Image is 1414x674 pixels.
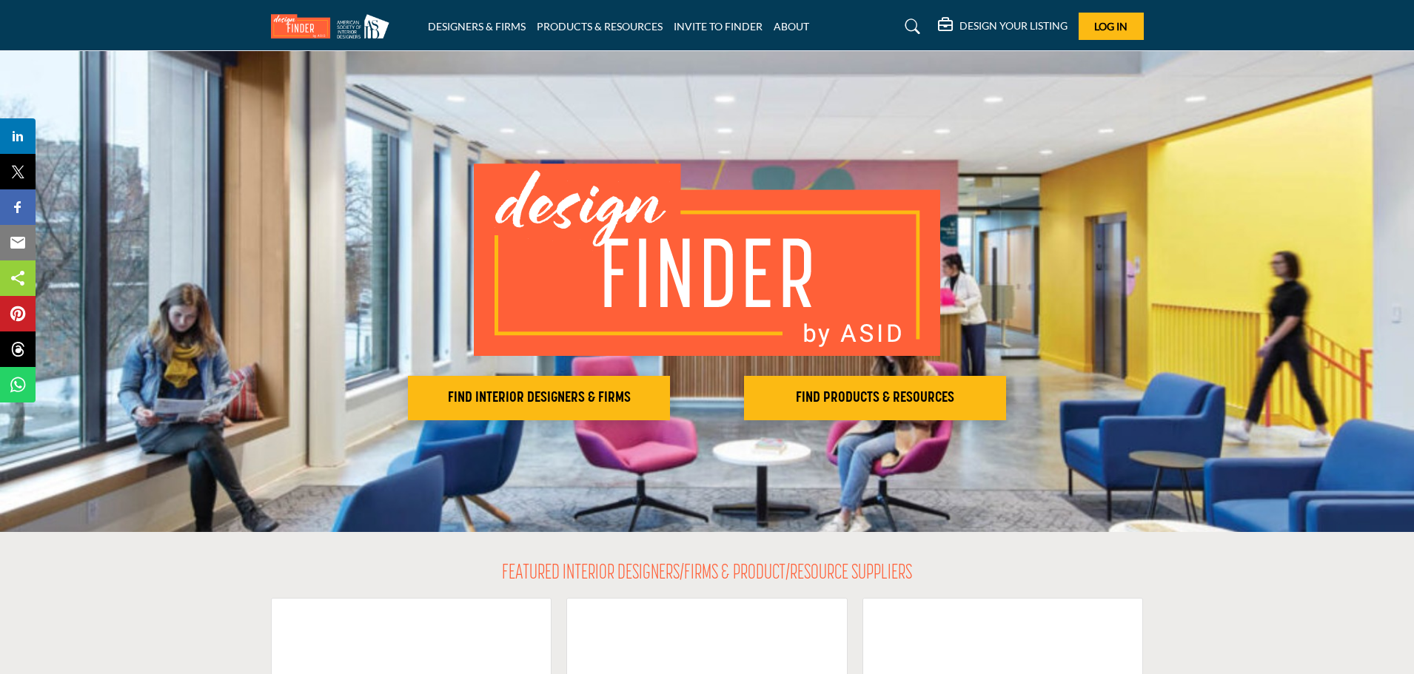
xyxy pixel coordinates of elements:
[271,14,397,38] img: Site Logo
[412,389,666,407] h2: FIND INTERIOR DESIGNERS & FIRMS
[428,20,526,33] a: DESIGNERS & FIRMS
[744,376,1006,420] button: FIND PRODUCTS & RESOURCES
[674,20,763,33] a: INVITE TO FINDER
[891,15,930,38] a: Search
[502,562,912,587] h2: FEATURED INTERIOR DESIGNERS/FIRMS & PRODUCT/RESOURCE SUPPLIERS
[748,389,1002,407] h2: FIND PRODUCTS & RESOURCES
[1079,13,1144,40] button: Log In
[474,164,940,356] img: image
[938,18,1068,36] div: DESIGN YOUR LISTING
[774,20,809,33] a: ABOUT
[408,376,670,420] button: FIND INTERIOR DESIGNERS & FIRMS
[959,19,1068,33] h5: DESIGN YOUR LISTING
[537,20,663,33] a: PRODUCTS & RESOURCES
[1094,20,1127,33] span: Log In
